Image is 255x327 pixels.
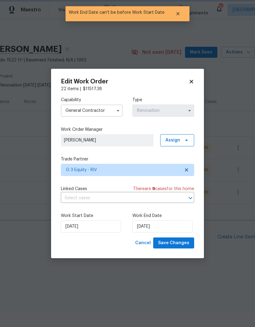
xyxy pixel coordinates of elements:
input: M/D/YYYY [61,220,121,233]
button: Show options [114,107,122,114]
label: Work End Date [132,213,194,219]
button: Cancel [133,237,153,249]
div: 22 items | [61,86,194,92]
span: Work End Date can't be before Work Start Date [65,6,168,19]
input: Select cases [61,193,177,203]
span: [PERSON_NAME] [64,137,150,143]
span: $ 11517.38 [83,87,102,91]
span: There are case s for this home [133,186,194,192]
span: 9 [152,187,155,191]
button: Save Changes [153,237,194,249]
input: Select... [132,105,194,117]
button: Close [168,8,188,20]
button: Open [186,194,195,202]
span: Save Changes [158,239,189,247]
span: Cancel [135,239,151,247]
span: G 3 Equity - RIV [66,167,180,173]
input: M/D/YYYY [132,220,193,233]
button: Show options [186,107,193,114]
span: Assign [165,137,180,143]
input: Select... [61,105,123,117]
label: Type [132,97,194,103]
h2: Edit Work Order [61,79,189,85]
label: Trade Partner [61,156,194,162]
label: Work Start Date [61,213,123,219]
span: Linked Cases [61,186,87,192]
label: Work Order Manager [61,127,194,133]
label: Capability [61,97,123,103]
